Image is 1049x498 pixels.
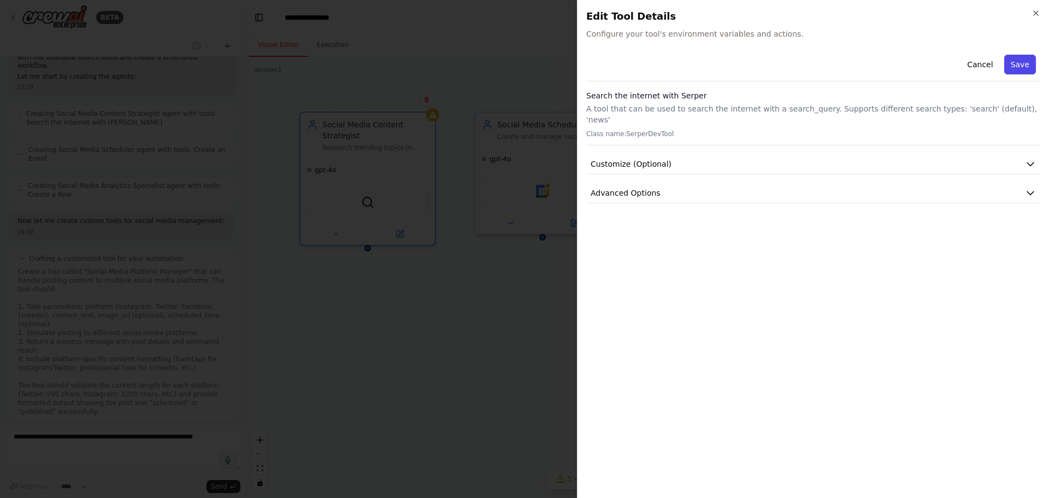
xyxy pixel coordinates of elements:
button: Customize (Optional) [586,154,1040,174]
button: Advanced Options [586,183,1040,203]
p: Class name: SerperDevTool [586,130,1040,138]
span: Customize (Optional) [591,159,671,169]
button: Cancel [960,55,999,74]
span: Advanced Options [591,188,661,198]
p: A tool that can be used to search the internet with a search_query. Supports different search typ... [586,103,1040,125]
button: Save [1004,55,1036,74]
span: Configure your tool's environment variables and actions. [586,28,1040,39]
h2: Edit Tool Details [586,9,1040,24]
h3: Search the internet with Serper [586,90,1040,101]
